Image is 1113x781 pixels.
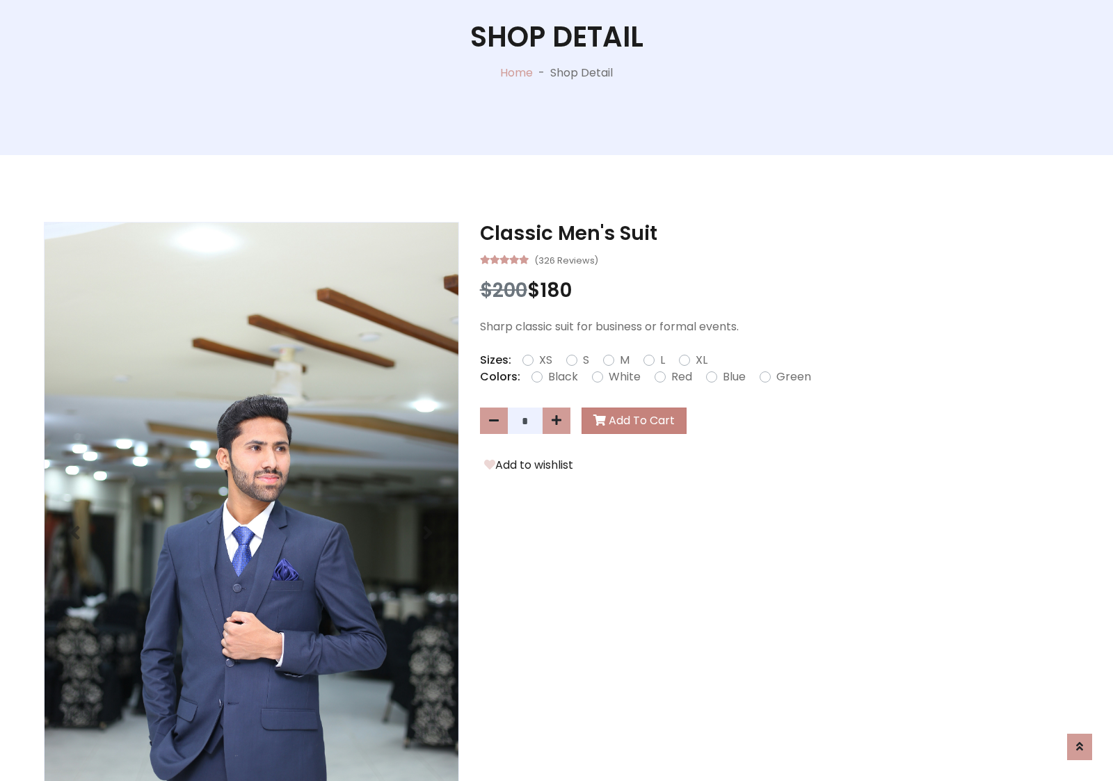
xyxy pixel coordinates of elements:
small: (326 Reviews) [534,251,598,268]
p: - [533,65,550,81]
label: XL [696,352,707,369]
span: $200 [480,277,527,304]
h1: Shop Detail [470,20,643,54]
button: Add To Cart [582,408,687,434]
p: Shop Detail [550,65,613,81]
label: Red [671,369,692,385]
label: L [660,352,665,369]
h3: Classic Men's Suit [480,222,1069,245]
label: XS [539,352,552,369]
label: Blue [723,369,746,385]
p: Sizes: [480,352,511,369]
span: 180 [540,277,572,304]
label: M [620,352,630,369]
a: Home [500,65,533,81]
label: Black [548,369,578,385]
h3: $ [480,279,1069,303]
button: Add to wishlist [480,456,577,474]
label: S [583,352,589,369]
label: White [609,369,641,385]
label: Green [776,369,811,385]
p: Sharp classic suit for business or formal events. [480,319,1069,335]
p: Colors: [480,369,520,385]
